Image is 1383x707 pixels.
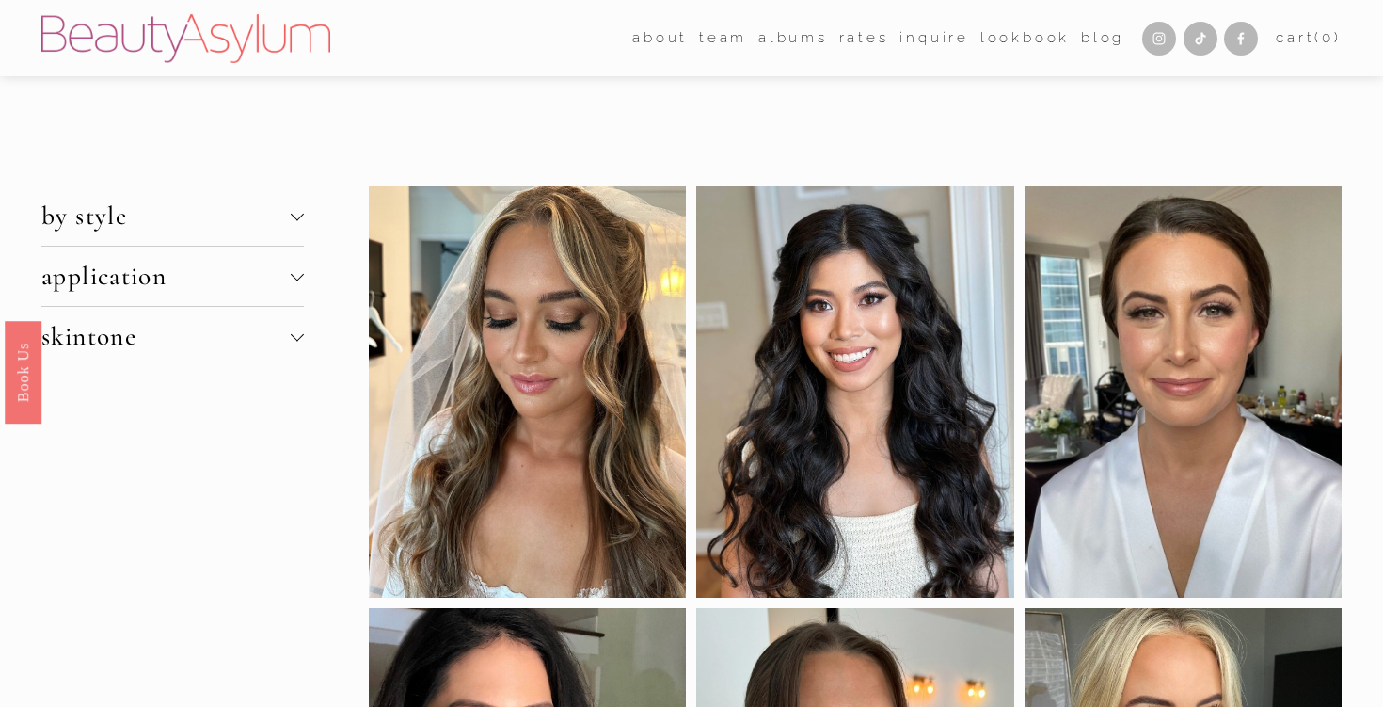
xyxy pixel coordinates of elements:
[41,307,304,366] button: skintone
[632,24,688,52] a: folder dropdown
[41,186,304,246] button: by style
[632,25,688,51] span: about
[1081,24,1124,52] a: Blog
[980,24,1070,52] a: Lookbook
[699,25,747,51] span: team
[1276,25,1342,51] a: 0 items in cart
[1142,22,1176,56] a: Instagram
[41,247,304,306] button: application
[839,24,889,52] a: Rates
[699,24,747,52] a: folder dropdown
[41,321,291,352] span: skintone
[41,201,291,232] span: by style
[1322,29,1334,46] span: 0
[41,14,330,63] img: Beauty Asylum | Bridal Hair &amp; Makeup Charlotte &amp; Atlanta
[5,320,41,423] a: Book Us
[1184,22,1217,56] a: TikTok
[1224,22,1258,56] a: Facebook
[41,261,291,292] span: application
[758,24,828,52] a: albums
[899,24,969,52] a: Inquire
[1314,29,1341,46] span: ( )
